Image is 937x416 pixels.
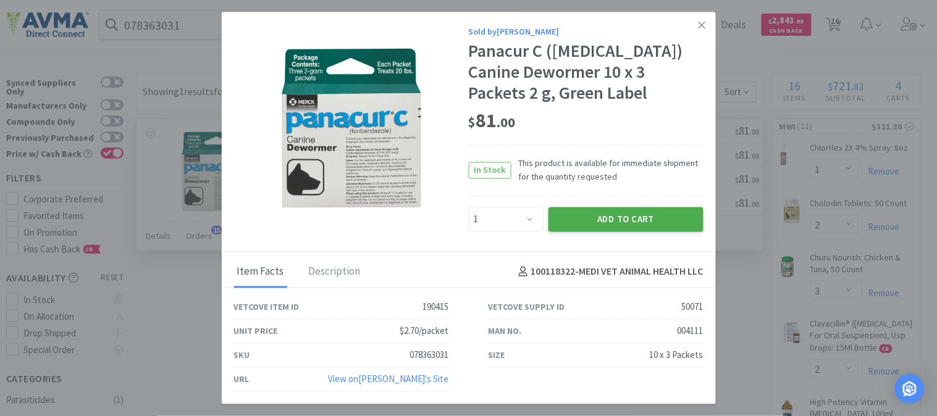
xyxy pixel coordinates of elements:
[497,114,516,131] span: . 00
[489,300,565,314] div: Vetcove Supply ID
[682,299,704,314] div: 50071
[489,324,522,338] div: Man No.
[234,300,300,314] div: Vetcove Item ID
[469,108,516,133] span: 81
[329,373,449,385] a: View on[PERSON_NAME]'s Site
[650,347,704,362] div: 10 x 3 Packets
[469,114,476,131] span: $
[514,264,704,280] h4: 100118322 - MEDI VET ANIMAL HEALTH LLC
[678,323,704,338] div: 004111
[423,299,449,314] div: 190415
[410,347,449,362] div: 078363031
[400,323,449,338] div: $2.70/packet
[234,324,278,338] div: Unit Price
[469,162,511,178] span: In Stock
[234,372,250,386] div: URL
[469,25,704,38] div: Sold by [PERSON_NAME]
[306,257,364,288] div: Description
[489,348,505,362] div: Size
[234,348,250,362] div: SKU
[469,41,704,103] div: Panacur C ([MEDICAL_DATA]) Canine Dewormer 10 x 3 Packets 2 g, Green Label
[548,207,704,231] button: Add to Cart
[511,156,704,184] span: This product is available for immediate shipment for the quantity requested
[895,374,925,404] div: Open Intercom Messenger
[234,257,287,288] div: Item Facts
[271,48,432,208] img: fb282c8822dd423aa79f23f529497980_50071.jpeg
